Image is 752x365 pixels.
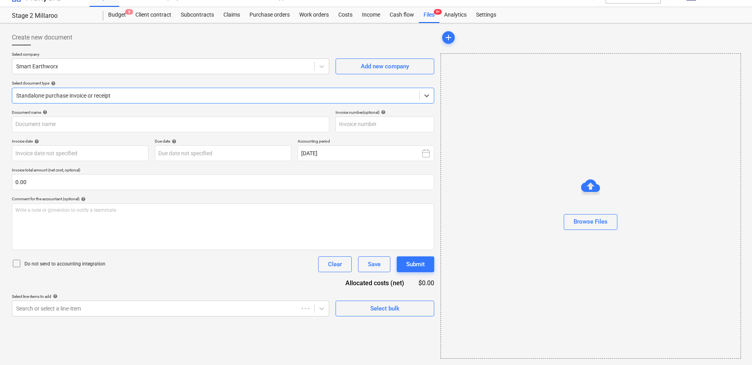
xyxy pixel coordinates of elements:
span: 8 [125,9,133,15]
input: Document name [12,117,329,132]
a: Analytics [439,7,471,23]
div: Browse Files [574,216,608,227]
button: Save [358,256,390,272]
a: Client contract [131,7,176,23]
input: Due date not specified [155,145,291,161]
span: help [33,139,39,144]
span: help [79,197,86,201]
span: add [444,33,453,42]
button: Submit [397,256,434,272]
span: help [51,294,58,299]
p: Invoice total amount (net cost, optional) [12,167,434,174]
div: $0.00 [417,278,434,288]
p: Do not send to accounting integration [24,261,105,267]
span: help [379,110,386,115]
div: Allocated costs (net) [332,278,417,288]
div: Submit [406,259,425,269]
a: Purchase orders [245,7,294,23]
span: Create new document [12,33,72,42]
a: Cash flow [385,7,419,23]
a: Files9+ [419,7,439,23]
input: Invoice total amount (net cost, optional) [12,174,434,190]
div: Save [368,259,381,269]
button: Clear [318,256,352,272]
a: Costs [334,7,357,23]
a: Income [357,7,385,23]
div: Clear [328,259,342,269]
p: Accounting period [298,139,434,145]
div: Select line-items to add [12,294,329,299]
p: Select company [12,52,329,58]
div: Select document type [12,81,434,86]
div: Document name [12,110,329,115]
div: Add new company [361,61,409,71]
a: Work orders [294,7,334,23]
div: Invoice date [12,139,148,144]
div: Budget [103,7,131,23]
span: help [49,81,56,86]
a: Subcontracts [176,7,219,23]
button: Select bulk [336,301,434,316]
span: help [170,139,176,144]
a: Settings [471,7,501,23]
button: [DATE] [298,145,434,161]
a: Claims [219,7,245,23]
div: Browse Files [441,53,741,359]
span: 9+ [434,9,442,15]
div: Stage 2 Millaroo [12,12,94,20]
button: Browse Files [564,214,617,230]
input: Invoice number [336,117,434,132]
a: Budget8 [103,7,131,23]
span: help [41,110,47,115]
button: Add new company [336,58,434,74]
div: Invoice number (optional) [336,110,434,115]
div: Comment for the accountant (optional) [12,196,434,201]
div: Due date [155,139,291,144]
input: Invoice date not specified [12,145,148,161]
div: Files [419,7,439,23]
div: Select bulk [370,303,399,314]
